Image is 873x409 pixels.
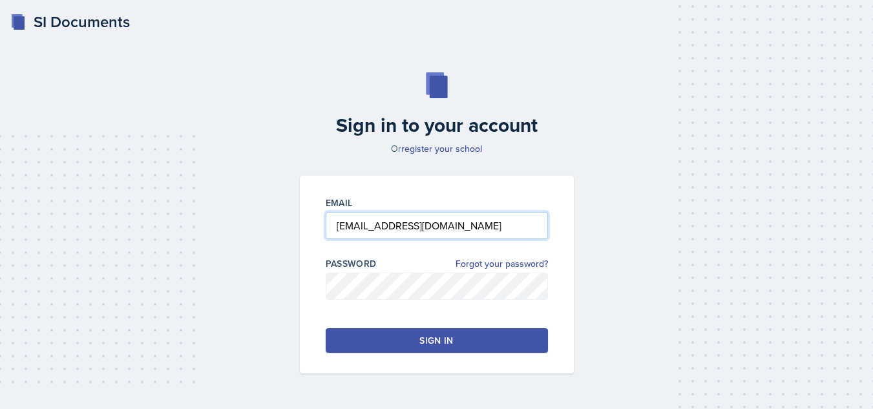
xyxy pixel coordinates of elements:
[10,10,130,34] a: SI Documents
[326,196,353,209] label: Email
[419,334,453,347] div: Sign in
[401,142,482,155] a: register your school
[326,212,548,239] input: Email
[292,114,582,137] h2: Sign in to your account
[456,257,548,271] a: Forgot your password?
[292,142,582,155] p: Or
[326,328,548,353] button: Sign in
[326,257,377,270] label: Password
